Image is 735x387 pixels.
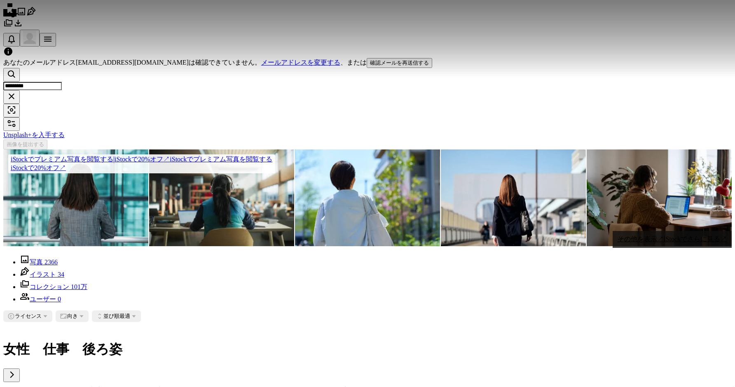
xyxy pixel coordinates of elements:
[441,149,586,246] img: 通りを歩く自信のある実業家の背面図
[58,296,61,303] span: 0
[367,58,432,68] button: 確認メールを再送信する
[20,296,61,303] a: ユーザー 0
[20,259,58,266] a: 写真 2366
[11,156,170,163] span: iStockで20%オフ ↗
[23,31,36,44] img: ユーザー佑妃 小笠原のアバター
[13,22,23,29] a: ダウンロード履歴
[3,11,16,18] a: ホーム — Unsplash
[20,271,64,278] a: イラスト 34
[67,313,78,319] span: 向き
[149,149,294,246] img: Female Student Wearing Headphones while Working on University Homework in a Public Library. Woman...
[3,131,65,138] a: Unsplash+を入手する
[3,310,52,322] button: ライセンス
[103,313,119,319] span: 並び順
[40,33,56,47] button: メニュー
[3,68,732,117] form: サイト内でビジュアルを探す
[58,271,64,278] span: 34
[261,59,432,66] span: 、または
[76,59,189,66] span: [EMAIL_ADDRESS][DOMAIN_NAME]
[3,33,20,47] button: 通知
[3,340,732,359] h1: 女性 仕事 後ろ姿
[3,58,732,68] div: あなたのメールアドレス は確認できていません。
[3,117,20,131] button: フィルター
[3,149,280,178] a: iStockでプレミアム写真を閲覧する|iStockで20%オフ↗iStockでプレミアム写真を閲覧するiStockで20%オフ↗
[613,231,732,248] a: その他を表示↗iStockでさらに見る↗
[11,156,115,163] span: iStockでプレミアム写真を閲覧する |
[618,235,664,242] span: その他を表示 ↗
[261,59,340,66] a: メールアドレスを変更する
[3,104,20,117] button: ビジュアル検索
[26,11,36,18] a: イラスト
[3,149,148,246] img: 街の景色でインスピレーションを求める瞑想的なアジアの実業家
[20,30,40,47] button: プロフィール
[3,22,13,29] a: コレクション
[3,368,20,382] button: リストを右にスクロールする
[56,310,89,322] button: 向き
[44,259,58,266] span: 2366
[103,312,130,320] span: 最適
[3,90,20,104] button: 全てクリア
[15,313,42,319] span: ライセンス
[3,68,20,82] button: Unsplashで検索する
[71,283,87,290] span: 101万
[295,149,440,246] img: Rear view of a woman walking in the city with shopping bags
[587,149,732,246] img: 集中した女性フリーランサーは、自宅の机に座ってノートパソコンでドキュメントを読んでいます。
[16,11,26,18] a: 写真
[3,140,47,149] button: 画像を提出する
[664,235,727,242] span: iStockでさらに見る ↗
[20,283,87,290] a: コレクション 101万
[92,310,141,322] button: 並び順最適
